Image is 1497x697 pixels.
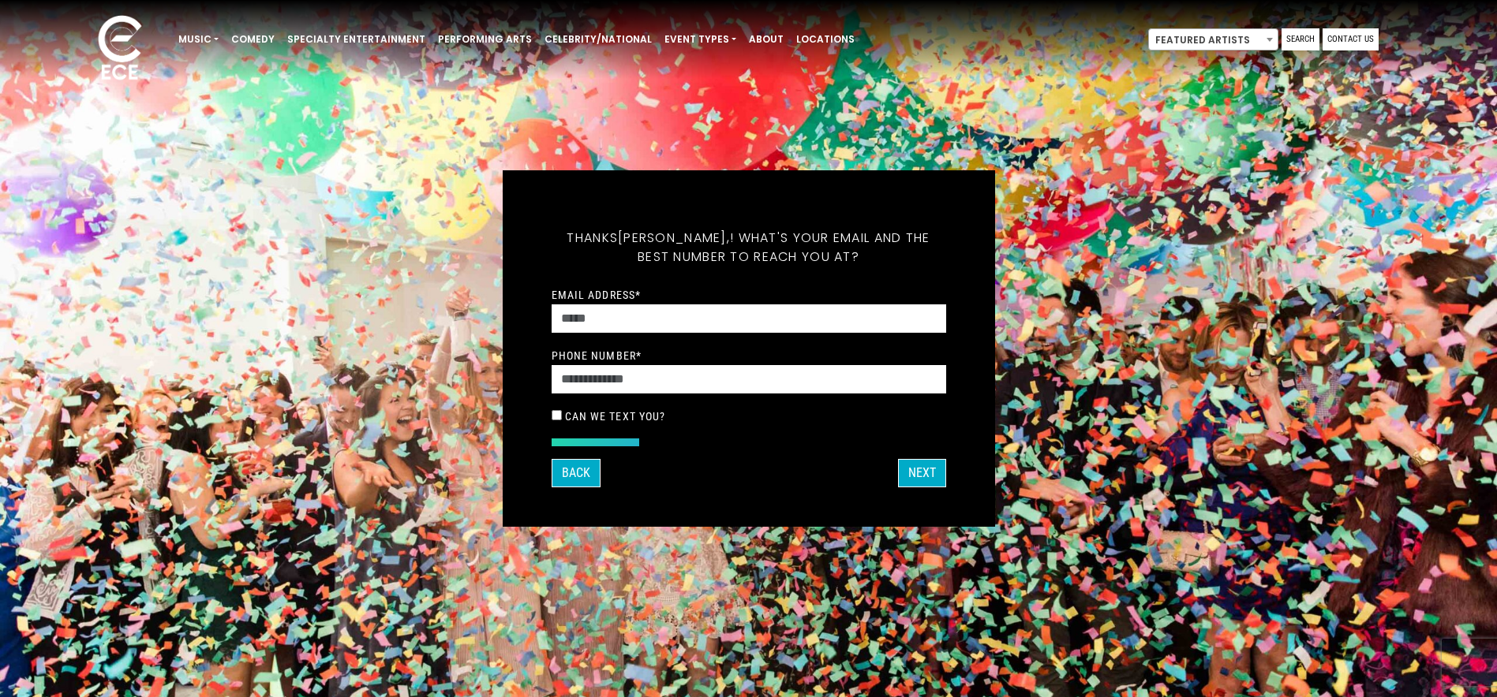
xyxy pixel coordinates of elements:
[618,229,730,247] span: [PERSON_NAME],
[743,26,790,53] a: About
[538,26,658,53] a: Celebrity/National
[1282,28,1319,50] a: Search
[1148,28,1278,50] span: Featured Artists
[658,26,743,53] a: Event Types
[172,26,225,53] a: Music
[790,26,861,53] a: Locations
[432,26,538,53] a: Performing Arts
[281,26,432,53] a: Specialty Entertainment
[1323,28,1379,50] a: Contact Us
[1149,29,1278,51] span: Featured Artists
[80,11,159,88] img: ece_new_logo_whitev2-1.png
[552,459,601,487] button: Back
[552,288,642,302] label: Email Address
[565,409,666,423] label: Can we text you?
[898,459,946,487] button: Next
[552,210,946,285] h5: Thanks ! What's your email and the best number to reach you at?
[225,26,281,53] a: Comedy
[552,348,642,363] label: Phone Number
